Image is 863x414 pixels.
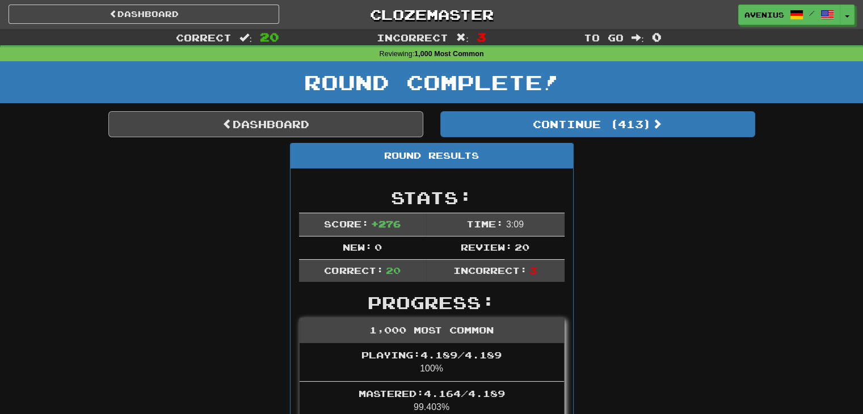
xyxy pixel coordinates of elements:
[386,265,401,276] span: 20
[371,218,401,229] span: + 276
[9,5,279,24] a: Dashboard
[296,5,567,24] a: Clozemaster
[343,242,372,252] span: New:
[239,33,252,43] span: :
[324,265,383,276] span: Correct:
[466,218,503,229] span: Time:
[652,30,662,44] span: 0
[744,10,784,20] span: Avenius
[361,349,502,360] span: Playing: 4.189 / 4.189
[374,242,382,252] span: 0
[506,219,524,229] span: 3 : 0 9
[176,32,231,43] span: Correct
[260,30,279,44] span: 20
[300,318,564,343] div: 1,000 Most Common
[515,242,529,252] span: 20
[291,143,573,168] div: Round Results
[440,111,755,137] button: Continue (413)
[477,30,486,44] span: 3
[456,33,469,43] span: :
[414,50,483,58] strong: 1,000 Most Common
[377,32,448,43] span: Incorrect
[529,265,537,276] span: 3
[453,265,527,276] span: Incorrect:
[4,71,859,94] h1: Round Complete!
[299,293,565,312] h2: Progress:
[584,32,624,43] span: To go
[809,9,815,17] span: /
[299,188,565,207] h2: Stats:
[300,343,564,382] li: 100%
[632,33,644,43] span: :
[359,388,505,399] span: Mastered: 4.164 / 4.189
[461,242,512,252] span: Review:
[108,111,423,137] a: Dashboard
[324,218,368,229] span: Score:
[738,5,840,25] a: Avenius /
